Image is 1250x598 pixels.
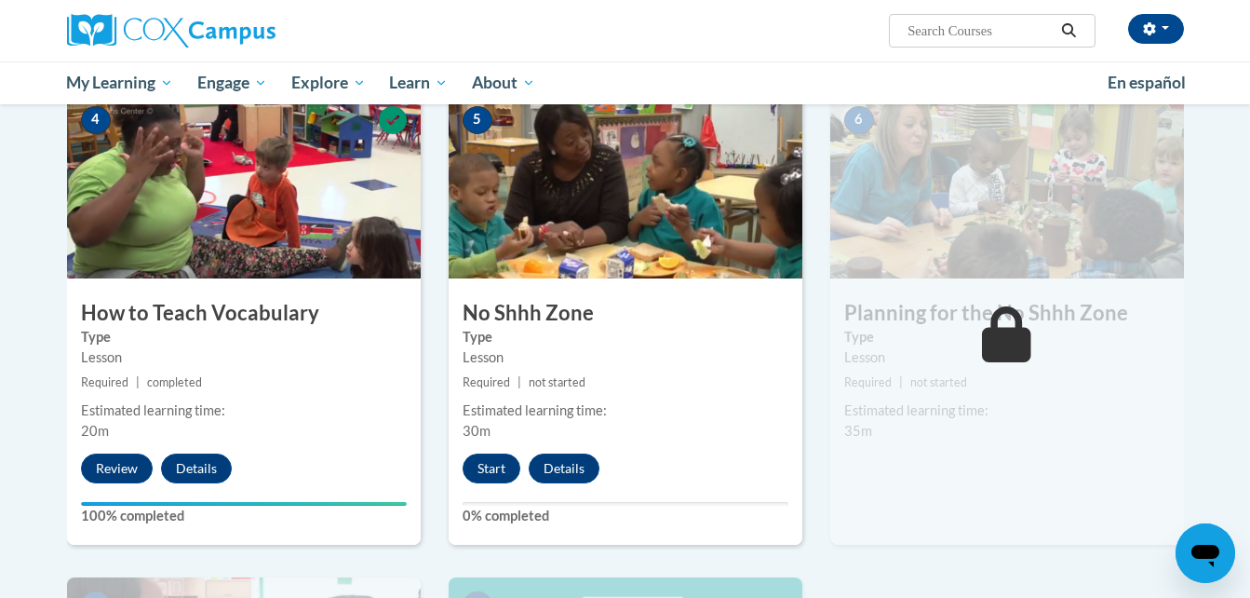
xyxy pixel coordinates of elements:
img: Course Image [830,92,1184,279]
span: 30m [463,423,491,439]
span: not started [910,375,967,389]
a: En español [1095,63,1198,102]
span: En español [1108,73,1186,92]
span: Required [463,375,510,389]
label: 0% completed [463,506,788,526]
span: | [136,375,140,389]
span: 20m [81,423,109,439]
button: Details [529,454,599,483]
iframe: Button to launch messaging window [1176,523,1235,583]
label: Type [81,327,407,347]
span: Required [844,375,892,389]
span: not started [529,375,585,389]
a: Cox Campus [67,14,421,48]
input: Search Courses [906,20,1055,42]
span: My Learning [66,72,173,94]
h3: No Shhh Zone [449,299,802,328]
span: 4 [81,106,111,134]
button: Review [81,454,153,483]
span: 5 [463,106,492,134]
a: My Learning [55,61,186,104]
a: Explore [279,61,378,104]
img: Cox Campus [67,14,276,48]
div: Estimated learning time: [81,401,407,421]
span: About [472,72,535,94]
h3: Planning for the No Shhh Zone [830,299,1184,328]
div: Main menu [39,61,1212,104]
span: | [517,375,521,389]
span: 35m [844,423,872,439]
button: Account Settings [1128,14,1184,44]
img: Course Image [67,92,421,279]
span: Engage [197,72,267,94]
div: Estimated learning time: [463,401,788,421]
span: Explore [291,72,366,94]
button: Details [161,454,232,483]
div: Lesson [844,347,1170,368]
h3: How to Teach Vocabulary [67,299,421,328]
span: 6 [844,106,874,134]
div: Lesson [463,347,788,368]
div: Lesson [81,347,407,368]
span: Required [81,375,128,389]
a: About [460,61,547,104]
label: Type [463,327,788,347]
div: Your progress [81,502,407,506]
span: | [899,375,903,389]
a: Engage [185,61,279,104]
span: completed [147,375,202,389]
button: Start [463,454,520,483]
a: Learn [377,61,460,104]
label: 100% completed [81,506,407,526]
div: Estimated learning time: [844,401,1170,421]
span: Learn [389,72,448,94]
label: Type [844,327,1170,347]
img: Course Image [449,92,802,279]
button: Search [1055,20,1082,42]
